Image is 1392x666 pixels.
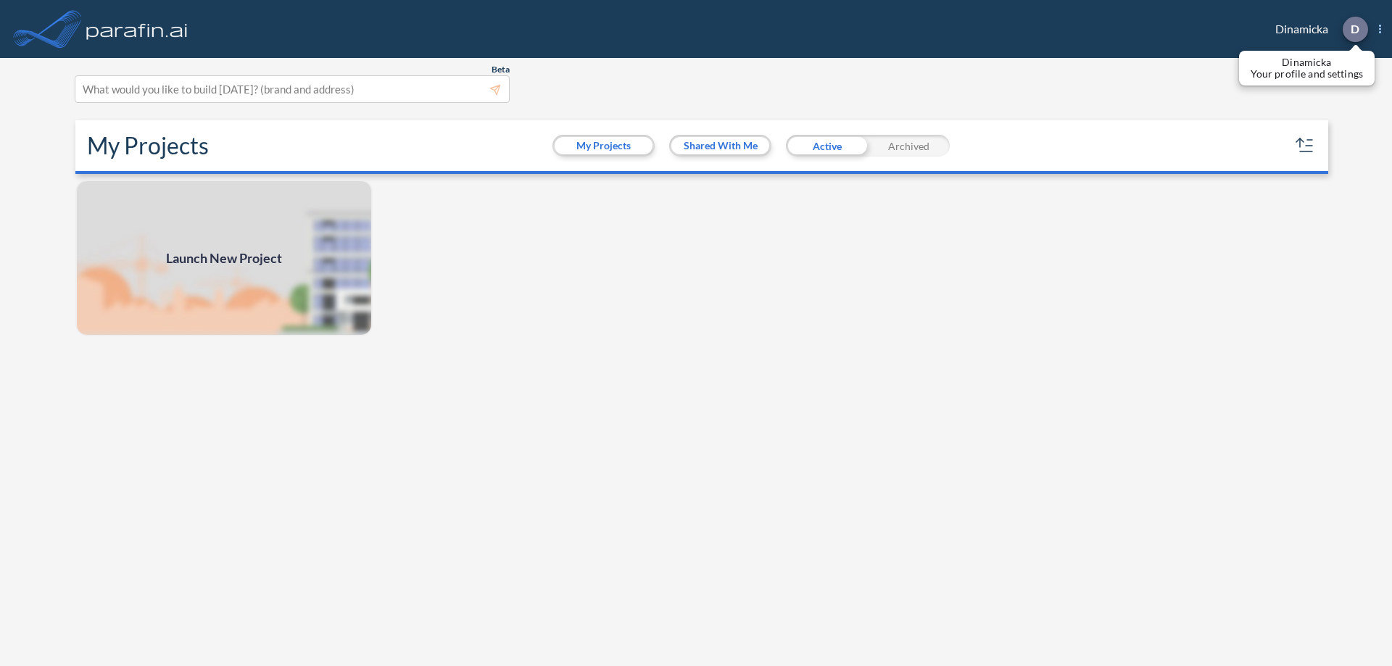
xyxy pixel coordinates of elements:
[75,180,373,336] a: Launch New Project
[1293,134,1317,157] button: sort
[1251,57,1363,68] p: Dinamicka
[1351,22,1359,36] p: D
[83,14,191,43] img: logo
[786,135,868,157] div: Active
[492,64,510,75] span: Beta
[166,249,282,268] span: Launch New Project
[671,137,769,154] button: Shared With Me
[555,137,652,154] button: My Projects
[75,180,373,336] img: add
[1251,68,1363,80] p: Your profile and settings
[1254,17,1381,42] div: Dinamicka
[87,132,209,159] h2: My Projects
[868,135,950,157] div: Archived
